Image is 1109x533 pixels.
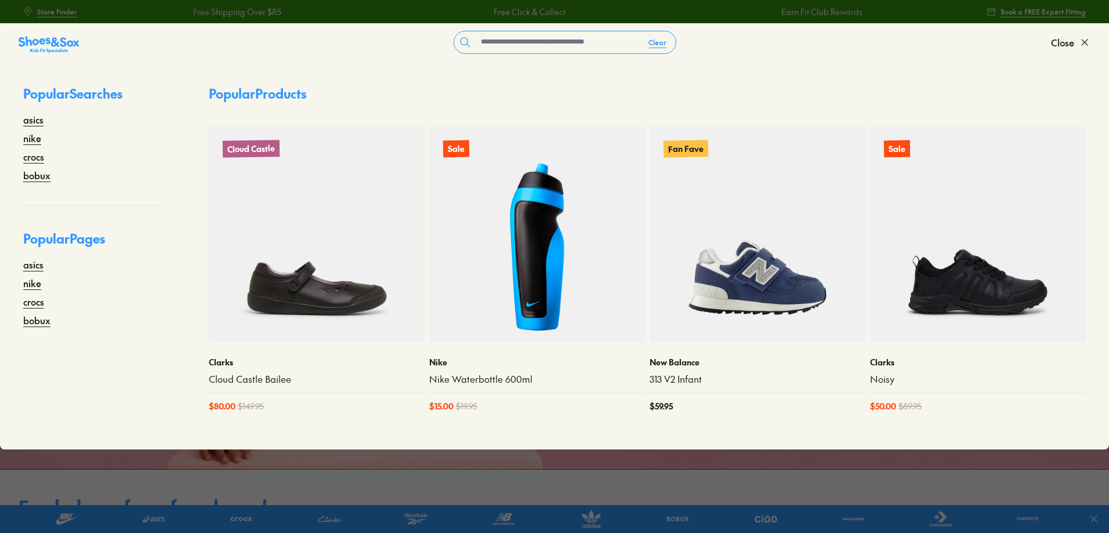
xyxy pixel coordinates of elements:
[429,356,645,368] p: Nike
[1051,35,1074,49] span: Close
[23,131,41,145] a: nike
[898,400,922,412] span: $ 89.95
[209,84,306,103] p: Popular Products
[238,400,264,412] span: $ 149.95
[456,400,477,412] span: $ 19.95
[23,313,50,327] a: bobux
[443,140,469,158] p: Sale
[23,276,41,290] a: nike
[209,126,425,342] a: Cloud Castle
[19,33,79,52] a: Shoes &amp; Sox
[23,229,162,258] p: Popular Pages
[209,373,425,386] a: Cloud Castle Bailee
[490,6,562,18] a: Free Click & Collect
[664,140,708,157] p: Fan Fave
[23,113,44,126] a: asics
[778,6,859,18] a: Earn Fit Club Rewards
[429,373,645,386] a: Nike Waterbottle 600ml
[1001,6,1086,17] span: Book a FREE Expert Fitting
[19,35,79,54] img: SNS_Logo_Responsive.svg
[23,1,77,22] a: Store Finder
[987,1,1086,22] a: Book a FREE Expert Fitting
[23,168,50,182] a: bobux
[223,140,280,158] p: Cloud Castle
[23,150,44,164] a: crocs
[870,356,1086,368] p: Clarks
[884,140,910,158] p: Sale
[209,400,235,412] span: $ 80.00
[23,295,44,309] a: crocs
[1051,30,1090,55] button: Close
[190,6,278,18] a: Free Shipping Over $85
[870,373,1086,386] a: Noisy
[870,126,1086,342] a: Sale
[650,400,673,412] span: $ 59.95
[650,126,865,342] a: Fan Fave
[209,356,425,368] p: Clarks
[429,400,454,412] span: $ 15.00
[37,6,77,17] span: Store Finder
[639,32,676,53] button: Clear
[23,84,162,113] p: Popular Searches
[650,356,865,368] p: New Balance
[429,126,645,342] a: Sale
[870,400,896,412] span: $ 50.00
[650,373,865,386] a: 313 V2 Infant
[23,258,44,271] a: asics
